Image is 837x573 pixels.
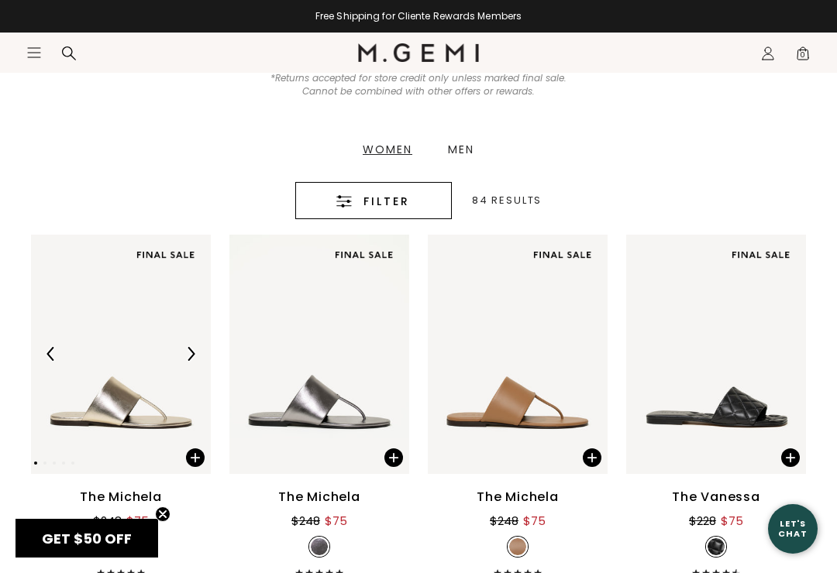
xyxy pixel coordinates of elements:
[325,512,347,530] div: $75
[795,49,811,64] span: 0
[155,506,170,522] button: Close teaser
[15,519,158,558] div: GET $50 OFFClose teaser
[229,235,409,474] img: The Michela
[689,512,716,530] div: $228
[26,45,42,60] button: Open site menu
[430,144,492,155] a: Men
[42,529,132,548] span: GET $50 OFF
[80,488,162,506] div: The Michela
[526,244,598,266] img: final sale tag
[490,512,518,530] div: $248
[721,512,743,530] div: $75
[184,347,198,361] img: Next Arrow
[477,488,559,506] div: The Michela
[626,235,806,474] img: The Vanessa
[363,144,412,155] div: Women
[672,488,760,506] div: The Vanessa
[278,488,360,506] div: The Michela
[472,195,542,206] div: 84 Results
[291,512,320,530] div: $248
[129,244,201,266] img: final sale tag
[328,244,400,266] img: final sale tag
[708,538,725,555] img: v_7351345872955_SWATCH_50x.jpg
[428,235,608,474] img: The Michela
[93,512,122,530] div: $248
[363,192,410,211] span: Filter
[509,538,526,555] img: v_7355612397627_SWATCH_50x.jpg
[448,144,474,155] div: Men
[358,43,480,62] img: M.Gemi
[44,347,58,361] img: Previous Arrow
[725,244,797,266] img: final sale tag
[311,538,328,555] img: v_7355612495931_SWATCH_50x.jpg
[523,512,546,530] div: $75
[295,182,452,219] button: Filter
[31,235,211,474] img: The Michela
[768,519,818,538] div: Let's Chat
[126,512,149,530] div: $75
